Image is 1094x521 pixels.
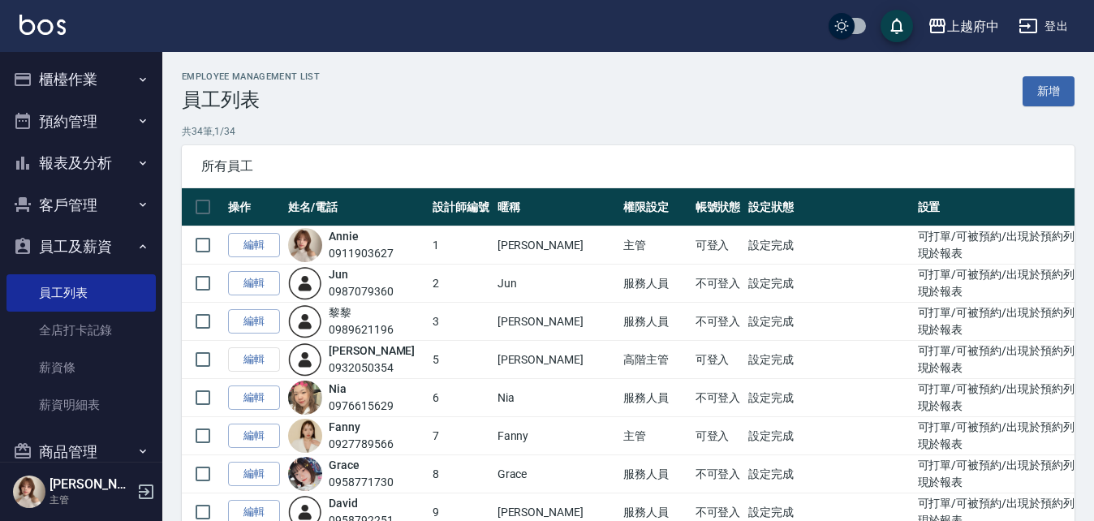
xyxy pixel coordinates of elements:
[288,419,322,453] img: avatar.jpeg
[329,321,394,338] div: 0989621196
[329,344,415,357] a: [PERSON_NAME]
[429,379,493,417] td: 6
[228,462,280,487] a: 編輯
[744,188,913,226] th: 設定狀態
[691,188,745,226] th: 帳號狀態
[744,379,913,417] td: 設定完成
[493,226,619,265] td: [PERSON_NAME]
[921,10,1006,43] button: 上越府中
[329,398,394,415] div: 0976615629
[619,341,691,379] td: 高階主管
[744,265,913,303] td: 設定完成
[493,303,619,341] td: [PERSON_NAME]
[19,15,66,35] img: Logo
[329,474,394,491] div: 0958771730
[744,226,913,265] td: 設定完成
[13,476,45,508] img: Person
[691,379,745,417] td: 不可登入
[288,381,322,415] img: avatar.jpeg
[619,226,691,265] td: 主管
[228,424,280,449] a: 編輯
[619,188,691,226] th: 權限設定
[329,420,360,433] a: Fanny
[329,230,359,243] a: Annie
[691,265,745,303] td: 不可登入
[619,265,691,303] td: 服務人員
[619,455,691,493] td: 服務人員
[493,455,619,493] td: Grace
[6,226,156,268] button: 員工及薪資
[429,226,493,265] td: 1
[6,312,156,349] a: 全店打卡記錄
[329,268,348,281] a: Jun
[50,493,132,507] p: 主管
[691,417,745,455] td: 可登入
[329,436,394,453] div: 0927789566
[6,431,156,473] button: 商品管理
[228,233,280,258] a: 編輯
[329,360,415,377] div: 0932050354
[493,188,619,226] th: 暱稱
[228,271,280,296] a: 編輯
[228,309,280,334] a: 編輯
[429,417,493,455] td: 7
[619,303,691,341] td: 服務人員
[429,188,493,226] th: 設計師編號
[284,188,429,226] th: 姓名/電話
[329,283,394,300] div: 0987079360
[329,459,360,471] a: Grace
[1012,11,1075,41] button: 登出
[288,266,322,300] img: user-login-man-human-body-mobile-person-512.png
[429,341,493,379] td: 5
[6,349,156,386] a: 薪資條
[6,386,156,424] a: 薪資明細表
[228,385,280,411] a: 編輯
[619,379,691,417] td: 服務人員
[288,457,322,491] img: avatar.jpeg
[691,303,745,341] td: 不可登入
[224,188,284,226] th: 操作
[329,382,347,395] a: Nia
[691,341,745,379] td: 可登入
[429,265,493,303] td: 2
[6,184,156,226] button: 客戶管理
[744,303,913,341] td: 設定完成
[6,101,156,143] button: 預約管理
[619,417,691,455] td: 主管
[288,304,322,338] img: user-login-man-human-body-mobile-person-512.png
[182,71,320,82] h2: Employee Management List
[329,245,394,262] div: 0911903627
[493,341,619,379] td: [PERSON_NAME]
[744,455,913,493] td: 設定完成
[493,379,619,417] td: Nia
[493,265,619,303] td: Jun
[1023,76,1075,106] a: 新增
[744,417,913,455] td: 設定完成
[881,10,913,42] button: save
[182,88,320,111] h3: 員工列表
[182,124,1075,139] p: 共 34 筆, 1 / 34
[6,142,156,184] button: 報表及分析
[493,417,619,455] td: Fanny
[691,226,745,265] td: 可登入
[6,58,156,101] button: 櫃檯作業
[947,16,999,37] div: 上越府中
[6,274,156,312] a: 員工列表
[429,303,493,341] td: 3
[691,455,745,493] td: 不可登入
[288,342,322,377] img: user-login-man-human-body-mobile-person-512.png
[50,476,132,493] h5: [PERSON_NAME]
[201,158,1055,174] span: 所有員工
[288,228,322,262] img: avatar.jpeg
[329,497,358,510] a: David
[429,455,493,493] td: 8
[329,306,351,319] a: 黎黎
[744,341,913,379] td: 設定完成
